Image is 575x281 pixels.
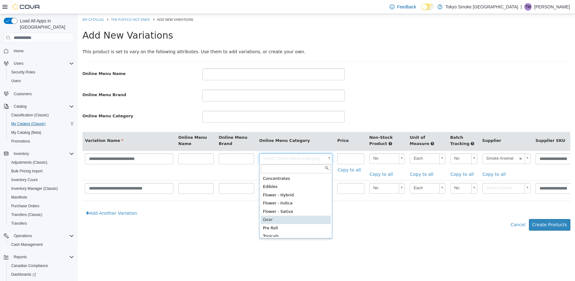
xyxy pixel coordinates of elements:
span: Security Roles [9,68,74,76]
span: Dashboards [11,272,36,277]
a: My Catalog (Beta) [9,129,44,136]
span: Purchase Orders [11,204,40,208]
span: Bulk Pricing Import [11,169,43,174]
a: Manifests [9,194,30,201]
button: Manifests [6,193,77,202]
button: Inventory Count [6,176,77,184]
span: Cash Management [9,241,74,248]
span: Users [14,61,23,66]
span: Catalog [11,103,74,110]
span: Users [11,78,21,83]
a: Dashboards [9,271,39,278]
div: Flower - Sativa [183,194,253,202]
button: Inventory Manager (Classic) [6,184,77,193]
span: Cash Management [11,242,43,247]
span: Operations [14,233,32,238]
a: Feedback [387,1,418,13]
span: Customers [14,91,32,96]
span: Reports [14,255,27,260]
a: Cash Management [9,241,45,248]
a: Inventory Manager (Classic) [9,185,60,192]
img: Cova [12,4,40,10]
span: Purchase Orders [9,202,74,210]
button: Transfers (Classic) [6,210,77,219]
span: Reports [11,253,74,261]
a: Canadian Compliance [9,262,50,269]
span: Users [9,77,74,85]
span: Manifests [9,194,74,201]
span: Security Roles [11,70,35,75]
button: Purchase Orders [6,202,77,210]
div: Flower - Hybrid [183,177,253,185]
span: Inventory Count [11,177,38,182]
button: My Catalog (Beta) [6,128,77,137]
span: My Catalog (Beta) [11,130,41,135]
button: Transfers [6,219,77,228]
button: Inventory [1,149,77,158]
span: Canadian Compliance [9,262,74,269]
a: Transfers (Classic) [9,211,45,218]
span: Adjustments (Classic) [11,160,47,165]
button: My Catalog (Classic) [6,119,77,128]
span: Catalog [14,104,26,109]
button: Operations [11,232,35,240]
button: Operations [1,232,77,240]
span: Adjustments (Classic) [9,159,74,166]
button: Canadian Compliance [6,261,77,270]
span: Transfers [9,220,74,227]
span: Inventory [14,151,29,156]
button: Adjustments (Classic) [6,158,77,167]
button: Users [6,77,77,85]
button: Users [1,59,77,68]
p: | [521,3,522,11]
span: Promotions [11,139,30,144]
a: Security Roles [9,68,38,76]
div: Edibles [183,169,253,177]
button: Promotions [6,137,77,146]
button: Classification (Classic) [6,111,77,119]
a: Purchase Orders [9,202,42,210]
span: My Catalog (Classic) [11,121,46,126]
span: Load All Apps in [GEOGRAPHIC_DATA] [17,18,74,30]
div: Gear [183,202,253,210]
div: Flower - Indica [183,185,253,194]
a: Transfers [9,220,29,227]
button: Bulk Pricing Import [6,167,77,176]
a: Promotions [9,138,33,145]
span: Classification (Classic) [11,113,49,118]
span: Users [11,60,74,67]
button: Catalog [1,102,77,111]
a: My Catalog (Classic) [9,120,48,128]
span: Feedback [397,4,416,10]
button: Catalog [11,103,29,110]
button: Home [1,46,77,55]
span: Home [14,49,24,54]
p: [PERSON_NAME] [534,3,570,11]
span: Home [11,47,74,55]
div: Topicals [183,218,253,227]
span: Operations [11,232,74,240]
span: Canadian Compliance [11,263,48,268]
input: Dark Mode [421,4,434,10]
span: Bulk Pricing Import [9,167,74,175]
button: Customers [1,89,77,98]
a: Bulk Pricing Import [9,167,45,175]
span: Dashboards [9,271,74,278]
div: Pre Roll [183,210,253,218]
a: Home [11,47,26,55]
button: Users [11,60,26,67]
span: TM [525,3,531,11]
a: Customers [11,90,34,98]
span: My Catalog (Beta) [9,129,74,136]
div: Taylor Murphy [524,3,532,11]
span: Transfers (Classic) [11,212,42,217]
button: Cash Management [6,240,77,249]
span: My Catalog (Classic) [9,120,74,128]
span: Transfers (Classic) [9,211,74,218]
span: Promotions [9,138,74,145]
span: Inventory [11,150,74,157]
a: Inventory Count [9,176,40,184]
button: Reports [1,253,77,261]
a: Adjustments (Classic) [9,159,50,166]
